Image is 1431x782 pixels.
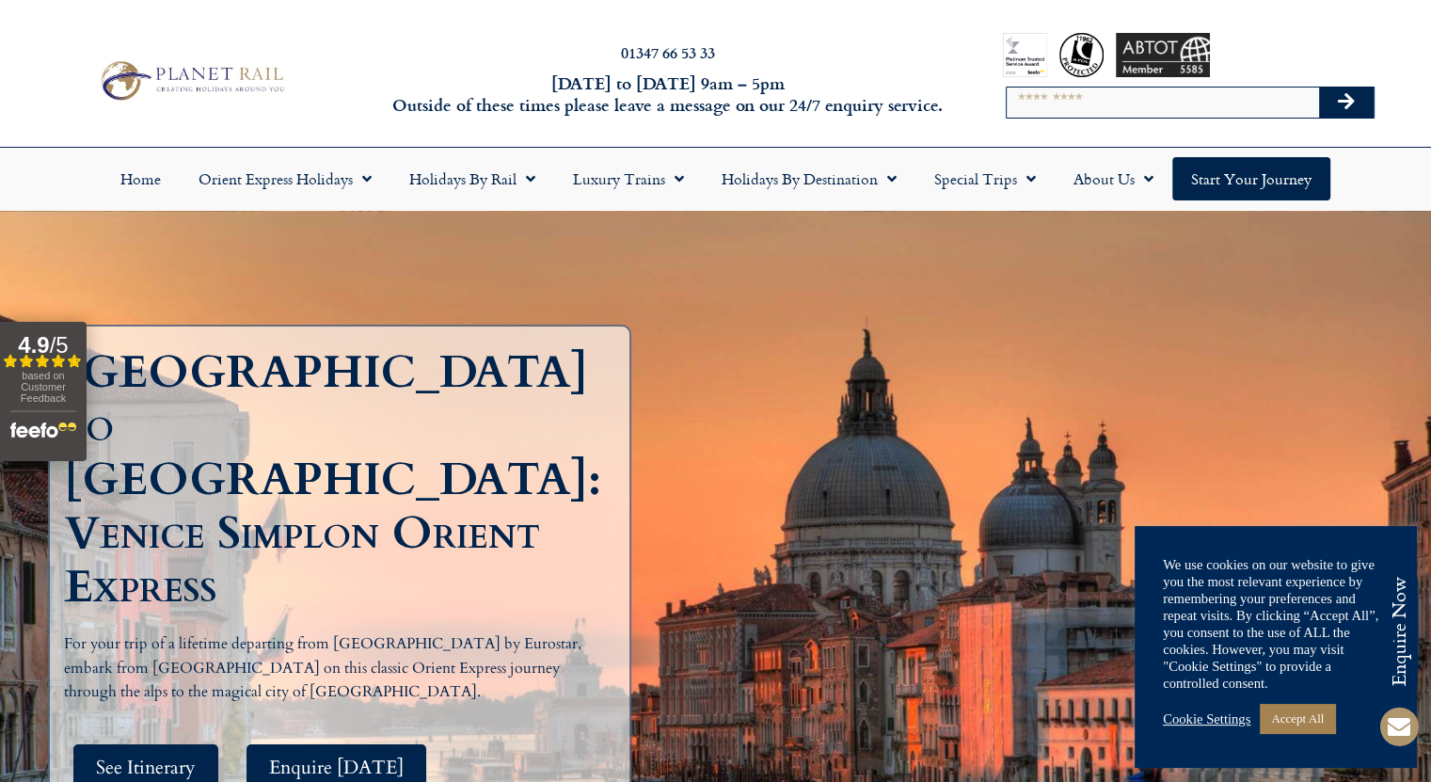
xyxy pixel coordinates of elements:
[93,56,289,104] img: Planet Rail Train Holidays Logo
[1319,88,1374,118] button: Search
[102,157,180,200] a: Home
[1260,704,1335,733] a: Accept All
[9,157,1422,200] nav: Menu
[703,157,915,200] a: Holidays by Destination
[96,756,196,779] span: See Itinerary
[390,157,554,200] a: Holidays by Rail
[621,41,715,63] a: 01347 66 53 33
[554,157,703,200] a: Luxury Trains
[180,157,390,200] a: Orient Express Holidays
[1055,157,1172,200] a: About Us
[64,632,600,705] p: For your trip of a lifetime departing from [GEOGRAPHIC_DATA] by Eurostar, embark from [GEOGRAPHIC...
[269,756,404,779] span: Enquire [DATE]
[1163,556,1389,692] div: We use cookies on our website to give you the most relevant experience by remembering your prefer...
[64,345,601,614] h1: [GEOGRAPHIC_DATA] to [GEOGRAPHIC_DATA]: Venice Simplon Orient Express
[1163,710,1250,727] a: Cookie Settings
[387,72,949,117] h6: [DATE] to [DATE] 9am – 5pm Outside of these times please leave a message on our 24/7 enquiry serv...
[1172,157,1330,200] a: Start your Journey
[915,157,1055,200] a: Special Trips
